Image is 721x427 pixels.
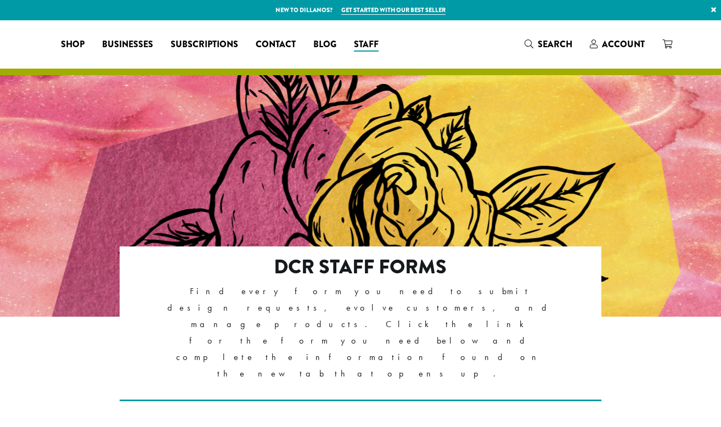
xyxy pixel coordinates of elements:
a: Staff [345,36,387,53]
span: Contact [256,38,296,52]
span: Shop [61,38,85,52]
a: Search [516,35,581,53]
span: Staff [354,38,379,52]
span: Account [602,38,645,50]
span: Blog [313,38,336,52]
h2: DCR Staff Forms [167,255,554,279]
span: Businesses [102,38,153,52]
p: Find every form you need to submit design requests, evolve customers, and manage products. Click ... [167,283,554,382]
a: Shop [52,36,93,53]
span: Subscriptions [171,38,238,52]
a: Get started with our best seller [341,5,446,15]
span: Search [538,38,572,50]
